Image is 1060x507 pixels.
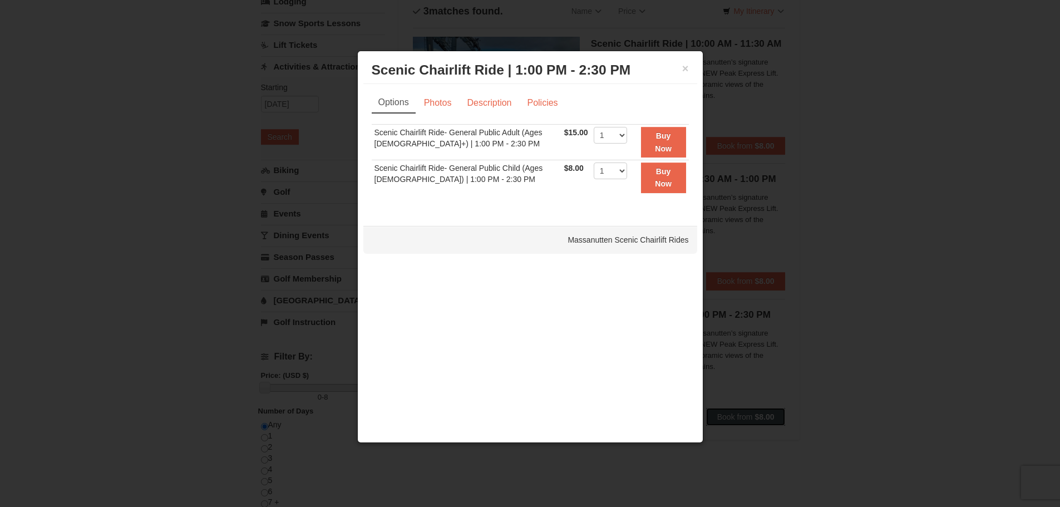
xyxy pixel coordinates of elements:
[655,167,672,188] strong: Buy Now
[564,164,584,173] span: $8.00
[641,163,686,193] button: Buy Now
[460,92,519,114] a: Description
[372,62,689,78] h3: Scenic Chairlift Ride | 1:00 PM - 2:30 PM
[641,127,686,157] button: Buy Now
[682,63,689,74] button: ×
[372,92,416,114] a: Options
[564,128,588,137] span: $15.00
[372,125,561,160] td: Scenic Chairlift Ride- General Public Adult (Ages [DEMOGRAPHIC_DATA]+) | 1:00 PM - 2:30 PM
[417,92,459,114] a: Photos
[372,160,561,195] td: Scenic Chairlift Ride- General Public Child (Ages [DEMOGRAPHIC_DATA]) | 1:00 PM - 2:30 PM
[363,226,697,254] div: Massanutten Scenic Chairlift Rides
[520,92,565,114] a: Policies
[655,131,672,152] strong: Buy Now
